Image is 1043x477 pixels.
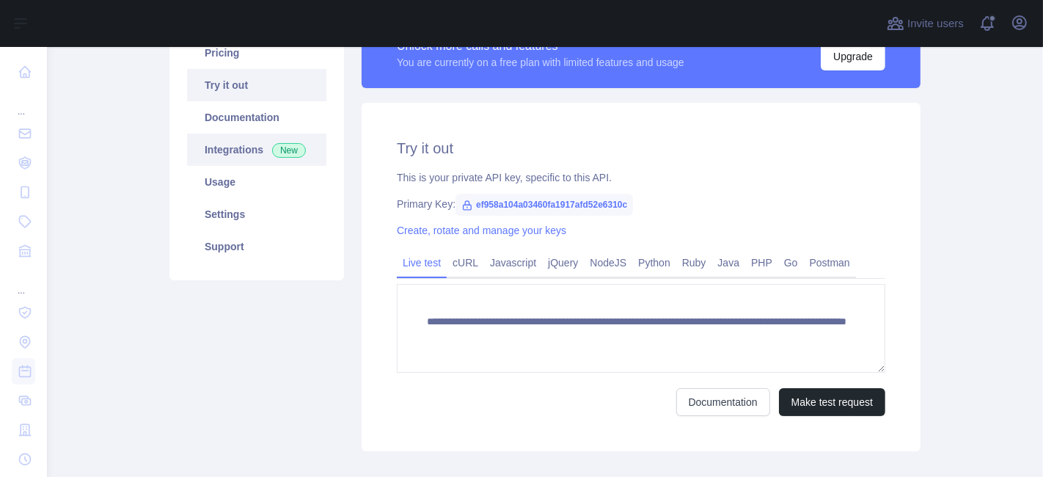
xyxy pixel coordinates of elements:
button: Invite users [884,12,967,35]
div: Primary Key: [397,197,885,211]
a: Python [632,251,676,274]
span: Invite users [907,15,964,32]
button: Make test request [779,388,885,416]
button: Upgrade [821,43,885,70]
div: This is your private API key, specific to this API. [397,170,885,185]
a: Settings [187,198,326,230]
a: cURL [447,251,484,274]
a: PHP [745,251,778,274]
div: ... [12,267,35,296]
a: Go [778,251,804,274]
span: ef958a104a03460fa1917afd52e6310c [455,194,633,216]
a: Create, rotate and manage your keys [397,225,566,236]
div: ... [12,88,35,117]
a: Pricing [187,37,326,69]
a: Java [712,251,746,274]
a: Postman [804,251,856,274]
a: Documentation [187,101,326,134]
a: Ruby [676,251,712,274]
span: New [272,143,306,158]
a: Live test [397,251,447,274]
a: Usage [187,166,326,198]
div: You are currently on a free plan with limited features and usage [397,55,684,70]
a: Try it out [187,69,326,101]
a: Javascript [484,251,542,274]
a: jQuery [542,251,584,274]
a: Support [187,230,326,263]
a: Documentation [676,388,770,416]
a: Integrations New [187,134,326,166]
h2: Try it out [397,138,885,159]
a: NodeJS [584,251,632,274]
